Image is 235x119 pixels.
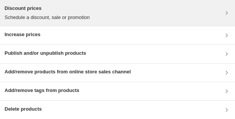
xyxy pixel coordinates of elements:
[5,5,90,12] h3: Discount prices
[5,105,42,113] h3: Delete products
[5,68,131,76] h3: Add/remove products from online store sales channel
[5,31,41,38] h3: Increase prices
[5,87,79,94] h3: Add/remove tags from products
[5,14,90,21] p: Schedule a discount, sale or promotion
[5,49,86,57] h3: Publish and/or unpublish products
